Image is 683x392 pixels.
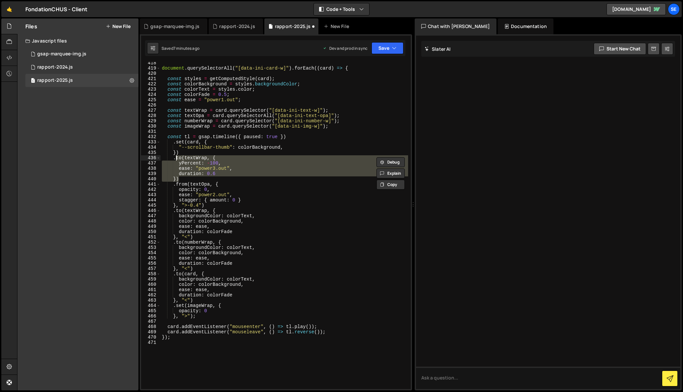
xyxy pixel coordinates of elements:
[141,60,161,66] div: 418
[106,24,131,29] button: New File
[141,329,161,335] div: 469
[173,45,199,51] div: 7 minutes ago
[376,180,405,190] button: Copy
[376,157,405,167] button: Debug
[141,76,161,81] div: 421
[324,23,351,30] div: New File
[141,87,161,92] div: 423
[37,51,86,57] div: gsap-marquee-img.js
[141,171,161,176] div: 439
[25,47,138,61] div: 9197/37632.js
[141,266,161,271] div: 457
[141,129,161,134] div: 431
[162,45,199,51] div: Saved
[1,1,17,17] a: 🤙
[141,108,161,113] div: 427
[141,66,161,71] div: 419
[25,61,138,74] div: 9197/19789.js
[141,271,161,277] div: 458
[17,34,138,47] div: Javascript files
[141,256,161,261] div: 455
[141,81,161,87] div: 422
[25,5,88,13] div: FondationCHUS - Client
[25,74,138,87] div: 9197/42513.js
[141,203,161,208] div: 445
[141,234,161,240] div: 451
[141,71,161,76] div: 420
[498,18,553,34] div: Documentation
[31,78,35,84] span: 1
[141,113,161,118] div: 428
[594,43,646,55] button: Start new chat
[141,261,161,266] div: 456
[141,250,161,256] div: 454
[141,229,161,234] div: 450
[607,3,666,15] a: [DOMAIN_NAME]
[141,197,161,203] div: 444
[376,168,405,178] button: Explain
[141,182,161,187] div: 441
[141,224,161,229] div: 449
[141,145,161,150] div: 434
[141,282,161,287] div: 460
[141,298,161,303] div: 463
[25,23,37,30] h2: Files
[141,103,161,108] div: 426
[314,3,369,15] button: Code + Tools
[141,118,161,124] div: 429
[275,23,311,30] div: rapport-2025.js
[141,277,161,282] div: 459
[141,303,161,308] div: 464
[141,176,161,182] div: 440
[141,166,161,171] div: 438
[141,324,161,329] div: 468
[668,3,680,15] a: Se
[37,77,73,83] div: rapport-2025.js
[141,240,161,245] div: 452
[219,23,255,30] div: rapport-2024.js
[141,340,161,345] div: 471
[371,42,403,54] button: Save
[141,219,161,224] div: 448
[141,97,161,103] div: 425
[141,314,161,319] div: 466
[141,139,161,145] div: 433
[141,150,161,155] div: 435
[141,92,161,97] div: 424
[425,46,451,52] h2: Slater AI
[141,192,161,197] div: 443
[141,134,161,139] div: 432
[141,124,161,129] div: 430
[415,18,496,34] div: Chat with [PERSON_NAME]
[141,292,161,298] div: 462
[150,23,199,30] div: gsap-marquee-img.js
[37,64,73,70] div: rapport-2024.js
[141,245,161,250] div: 453
[141,319,161,324] div: 467
[323,45,368,51] div: Dev and prod in sync
[141,308,161,314] div: 465
[141,155,161,161] div: 436
[141,187,161,192] div: 442
[141,213,161,219] div: 447
[141,208,161,213] div: 446
[141,335,161,340] div: 470
[141,161,161,166] div: 437
[141,287,161,292] div: 461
